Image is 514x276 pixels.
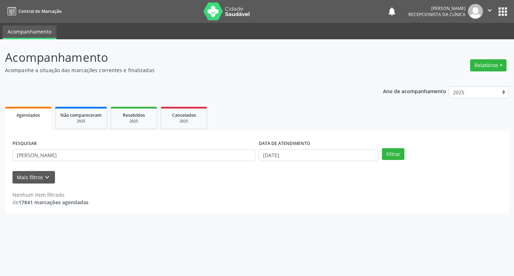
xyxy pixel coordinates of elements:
[12,149,255,161] input: Nome, CNS
[43,174,51,181] i: keyboard_arrow_down
[468,4,483,19] img: img
[382,148,404,160] button: Filtrar
[5,66,358,74] p: Acompanhe a situação das marcações correntes e finalizadas
[408,5,465,11] div: [PERSON_NAME]
[383,86,446,95] p: Ano de acompanhamento
[408,11,465,17] span: Recepcionista da clínica
[60,112,102,118] span: Não compareceram
[2,25,56,39] a: Acompanhamento
[5,5,61,17] a: Central de Marcação
[5,49,358,66] p: Acompanhamento
[387,6,397,16] button: notifications
[486,6,494,14] i: 
[497,5,509,18] button: apps
[12,191,89,199] div: Nenhum item filtrado
[166,119,202,124] div: 2025
[60,119,102,124] div: 2025
[12,199,89,206] div: de
[123,112,145,118] span: Resolvidos
[483,4,497,19] button: 
[16,112,40,118] span: Agendados
[19,8,61,14] span: Central de Marcação
[259,138,310,149] label: DATA DE ATENDIMENTO
[12,171,55,184] button: Mais filtroskeyboard_arrow_down
[259,149,378,161] input: Selecione um intervalo
[172,112,196,118] span: Cancelados
[19,199,89,206] strong: 17841 marcações agendadas
[116,119,152,124] div: 2025
[12,138,37,149] label: PESQUISAR
[470,59,507,71] button: Relatórios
